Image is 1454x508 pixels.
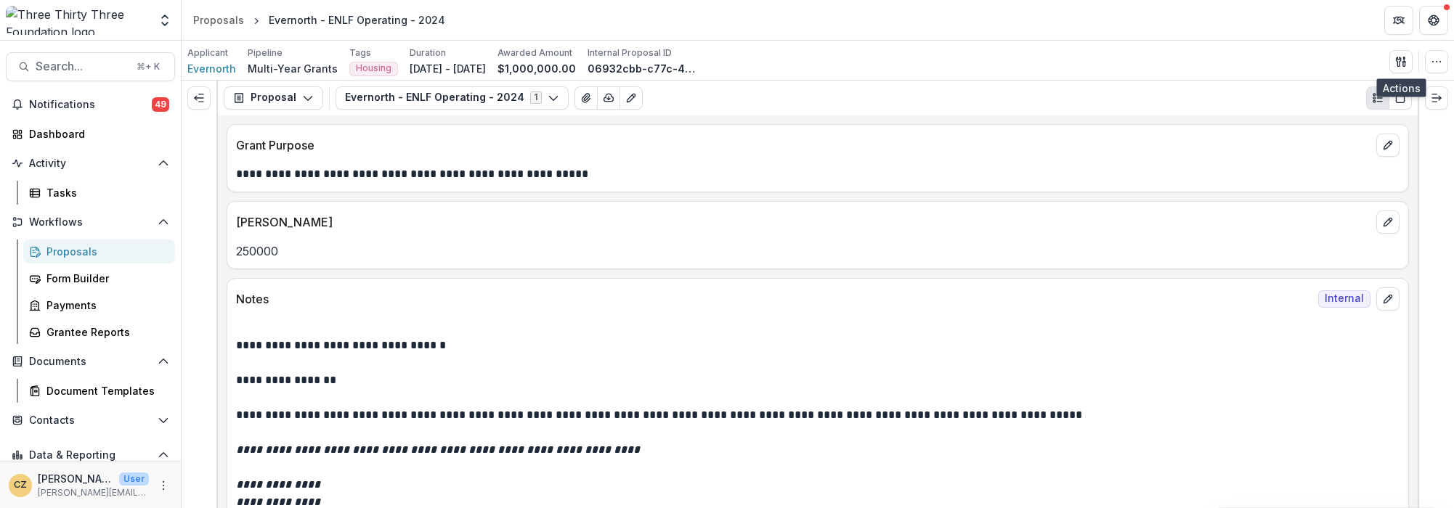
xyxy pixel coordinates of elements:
[193,12,244,28] div: Proposals
[1376,134,1400,157] button: edit
[29,356,152,368] span: Documents
[134,59,163,75] div: ⌘ + K
[6,409,175,432] button: Open Contacts
[574,86,598,110] button: View Attached Files
[46,271,163,286] div: Form Builder
[588,46,672,60] p: Internal Proposal ID
[187,61,236,76] a: Evernorth
[6,210,175,234] button: Open Workflows
[236,136,1370,154] p: Grant Purpose
[23,266,175,290] a: Form Builder
[23,181,175,205] a: Tasks
[236,242,1400,260] p: 250000
[46,298,163,313] div: Payments
[1366,86,1389,110] button: Plaintext view
[187,86,211,110] button: Expand left
[336,86,569,110] button: Evernorth - ENLF Operating - 20241
[236,213,1370,231] p: [PERSON_NAME]
[152,97,169,112] span: 49
[1376,210,1400,234] button: edit
[46,185,163,200] div: Tasks
[29,126,163,142] div: Dashboard
[620,86,643,110] button: Edit as form
[187,9,250,30] a: Proposals
[497,46,572,60] p: Awarded Amount
[6,6,149,35] img: Three Thirty Three Foundation logo
[29,414,152,427] span: Contacts
[23,293,175,317] a: Payments
[248,61,338,76] p: Multi-Year Grants
[1419,6,1448,35] button: Get Help
[497,61,576,76] p: $1,000,000.00
[14,480,27,490] div: Christine Zachai
[6,52,175,81] button: Search...
[224,86,323,110] button: Proposal
[119,472,149,486] p: User
[1384,6,1413,35] button: Partners
[46,324,163,340] div: Grantee Reports
[1389,86,1412,110] button: PDF view
[1425,86,1448,110] button: Expand right
[248,46,283,60] p: Pipeline
[6,93,175,116] button: Notifications49
[410,46,446,60] p: Duration
[23,320,175,344] a: Grantee Reports
[29,216,152,229] span: Workflows
[29,99,152,111] span: Notifications
[29,157,152,170] span: Activity
[349,46,371,60] p: Tags
[187,9,451,30] nav: breadcrumb
[1376,287,1400,311] button: edit
[38,471,113,486] p: [PERSON_NAME]
[23,239,175,263] a: Proposals
[155,6,175,35] button: Open entity switcher
[6,152,175,175] button: Open Activity
[46,383,163,398] div: Document Templates
[236,290,1312,308] p: Notes
[1318,290,1370,308] span: Internal
[46,244,163,259] div: Proposals
[6,443,175,467] button: Open Data & Reporting
[187,46,228,60] p: Applicant
[269,12,445,28] div: Evernorth - ENLF Operating - 2024
[410,61,486,76] p: [DATE] - [DATE]
[38,486,149,499] p: [PERSON_NAME][EMAIL_ADDRESS][DOMAIN_NAME]
[356,63,391,73] span: Housing
[588,61,696,76] p: 06932cbb-c77c-45b7-8563-1c896129a008
[36,60,128,73] span: Search...
[6,350,175,373] button: Open Documents
[155,477,172,494] button: More
[6,122,175,146] a: Dashboard
[23,379,175,403] a: Document Templates
[29,449,152,462] span: Data & Reporting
